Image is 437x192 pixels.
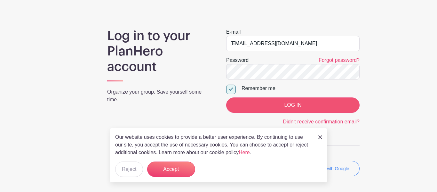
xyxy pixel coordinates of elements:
[319,57,360,63] a: Forgot password?
[242,85,360,92] div: Remember me
[226,28,241,36] label: E-mail
[318,135,322,139] img: close_button-5f87c8562297e5c2d7936805f587ecaba9071eb48480494691a3f1689db116b3.svg
[297,161,360,176] button: Login with Google
[107,28,211,74] h1: Log in to your PlanHero account
[283,119,360,124] a: Didn't receive confirmation email?
[226,56,249,64] label: Password
[147,162,195,177] button: Accept
[115,162,143,177] button: Reject
[115,133,312,156] p: Our website uses cookies to provide a better user experience. By continuing to use our site, you ...
[226,97,360,113] input: LOG IN
[239,150,250,155] a: Here
[314,166,349,171] small: Login with Google
[107,88,211,104] p: Organize your group. Save yourself some time.
[226,36,360,51] input: e.g. julie@eventco.com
